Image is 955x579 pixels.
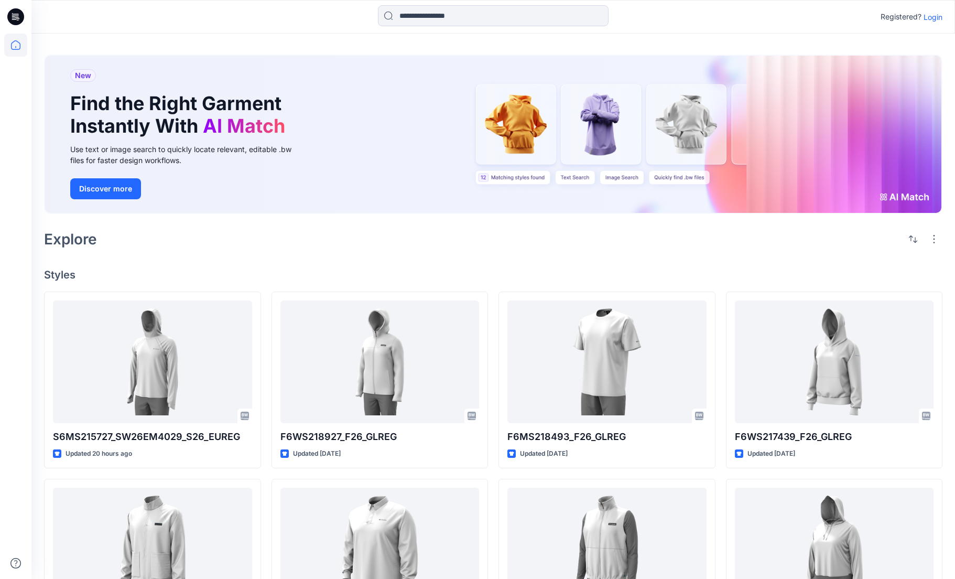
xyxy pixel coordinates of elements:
[70,178,141,199] button: Discover more
[507,430,707,444] p: F6MS218493_F26_GLREG
[924,12,942,23] p: Login
[203,114,285,137] span: AI Match
[44,269,942,281] h4: Styles
[735,430,934,444] p: F6WS217439_F26_GLREG
[735,301,934,423] a: F6WS217439_F26_GLREG
[70,144,306,166] div: Use text or image search to quickly locate relevant, editable .bw files for faster design workflows.
[70,92,290,137] h1: Find the Right Garment Instantly With
[53,430,252,444] p: S6MS215727_SW26EM4029_S26_EUREG
[881,10,921,23] p: Registered?
[293,448,341,459] p: Updated [DATE]
[520,448,568,459] p: Updated [DATE]
[507,301,707,423] a: F6MS218493_F26_GLREG
[44,231,97,248] h2: Explore
[747,448,795,459] p: Updated [DATE]
[66,448,132,459] p: Updated 20 hours ago
[75,69,91,82] span: New
[280,301,480,423] a: F6WS218927_F26_GLREG
[280,430,480,444] p: F6WS218927_F26_GLREG
[53,301,252,423] a: S6MS215727_SW26EM4029_S26_EUREG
